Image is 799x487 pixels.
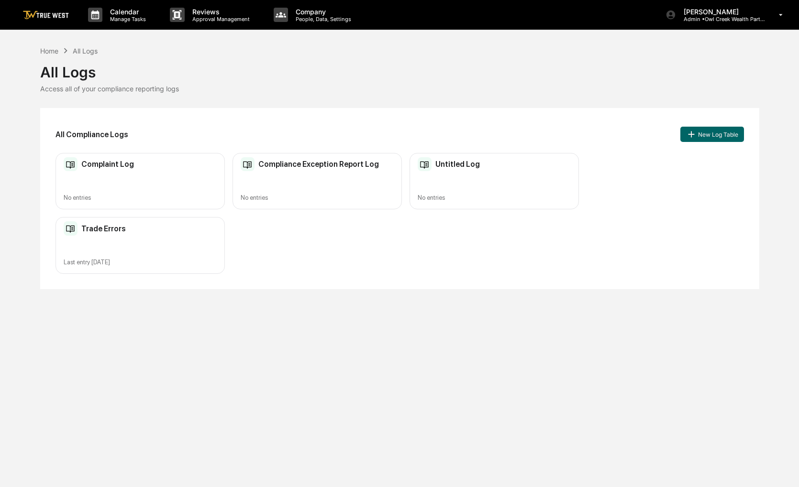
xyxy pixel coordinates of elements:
div: All Logs [40,56,759,81]
p: Company [288,8,356,16]
h2: Compliance Exception Report Log [258,160,379,169]
p: [PERSON_NAME] [676,8,765,16]
h2: Untitled Log [435,160,480,169]
div: No entries [64,194,217,201]
div: No entries [241,194,394,201]
img: Compliance Log Table Icon [64,157,78,172]
p: People, Data, Settings [288,16,356,22]
img: logo [23,11,69,20]
div: All Logs [73,47,98,55]
p: Approval Management [185,16,255,22]
div: No entries [418,194,571,201]
p: Manage Tasks [102,16,151,22]
iframe: Open customer support [768,455,794,481]
img: Compliance Log Table Icon [241,157,255,172]
h2: Trade Errors [81,224,126,233]
p: Reviews [185,8,255,16]
h2: Complaint Log [81,160,134,169]
div: Home [40,47,58,55]
div: Access all of your compliance reporting logs [40,85,759,93]
button: New Log Table [680,127,744,142]
img: Compliance Log Table Icon [418,157,432,172]
img: Compliance Log Table Icon [64,221,78,236]
div: Last entry [DATE] [64,259,217,266]
h2: All Compliance Logs [55,130,128,139]
p: Calendar [102,8,151,16]
p: Admin • Owl Creek Wealth Partners [676,16,765,22]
